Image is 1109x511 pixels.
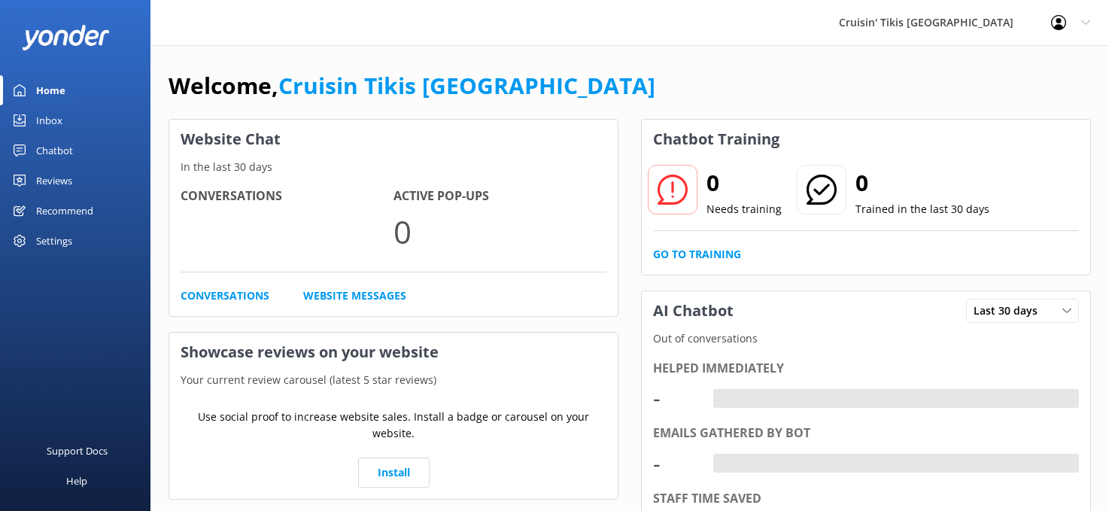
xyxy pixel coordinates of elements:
[36,105,62,135] div: Inbox
[358,458,430,488] a: Install
[653,380,698,416] div: -
[303,287,406,304] a: Website Messages
[642,330,1090,347] p: Out of conversations
[36,196,93,226] div: Recommend
[181,287,269,304] a: Conversations
[855,165,989,201] h2: 0
[653,246,741,263] a: Go to Training
[653,359,1079,379] div: Helped immediately
[36,166,72,196] div: Reviews
[974,303,1047,319] span: Last 30 days
[36,135,73,166] div: Chatbot
[23,25,109,50] img: yonder-white-logo.png
[713,389,725,409] div: -
[642,291,745,330] h3: AI Chatbot
[169,159,618,175] p: In the last 30 days
[169,120,618,159] h3: Website Chat
[66,466,87,496] div: Help
[278,70,655,101] a: Cruisin Tikis [GEOGRAPHIC_DATA]
[393,206,606,257] p: 0
[393,187,606,206] h4: Active Pop-ups
[706,201,782,217] p: Needs training
[855,201,989,217] p: Trained in the last 30 days
[653,446,698,482] div: -
[169,333,618,372] h3: Showcase reviews on your website
[706,165,782,201] h2: 0
[181,409,606,443] p: Use social proof to increase website sales. Install a badge or carousel on your website.
[653,424,1079,443] div: Emails gathered by bot
[169,372,618,388] p: Your current review carousel (latest 5 star reviews)
[653,489,1079,509] div: Staff time saved
[713,454,725,473] div: -
[181,187,393,206] h4: Conversations
[36,75,65,105] div: Home
[47,436,108,466] div: Support Docs
[36,226,72,256] div: Settings
[642,120,791,159] h3: Chatbot Training
[169,68,655,104] h1: Welcome,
